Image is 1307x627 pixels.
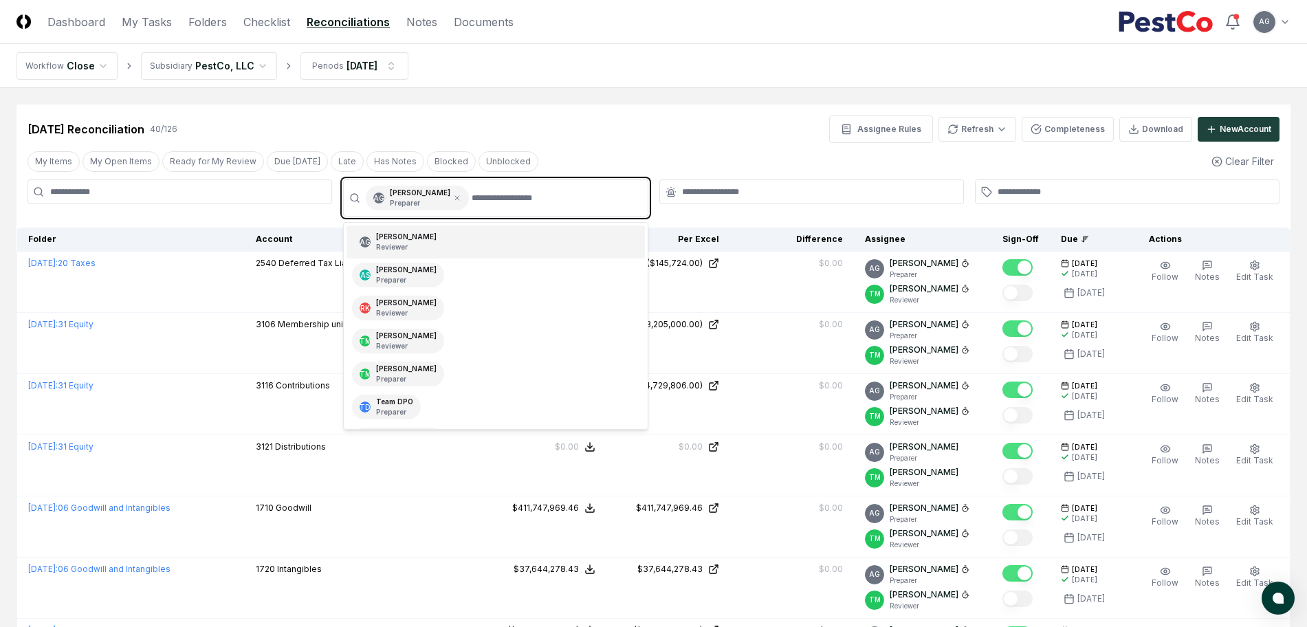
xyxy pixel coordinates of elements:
button: Completeness [1022,117,1114,142]
a: [DATE]:31 Equity [28,319,94,329]
p: Preparer [376,374,437,384]
span: [DATE] [1072,564,1097,575]
span: Edit Task [1236,516,1273,527]
div: [PERSON_NAME] [376,232,437,252]
div: 40 / 126 [150,123,177,135]
p: [PERSON_NAME] [890,588,958,601]
span: Contributions [276,380,330,390]
span: Follow [1152,455,1178,465]
button: Mark complete [1002,382,1033,398]
p: Reviewer [890,601,969,611]
a: Checklist [243,14,290,30]
span: Follow [1152,333,1178,343]
button: Follow [1149,318,1181,347]
button: atlas-launcher [1262,582,1295,615]
a: Folders [188,14,227,30]
p: [PERSON_NAME] [890,283,958,295]
button: Notes [1192,257,1222,286]
span: [DATE] [1072,258,1097,269]
button: Ready for My Review [162,151,264,172]
div: [DATE] [1077,287,1105,299]
span: Goodwill [276,503,311,513]
div: $0.00 [819,502,843,514]
span: 1720 [256,564,275,574]
a: ($218,205,000.00) [617,318,719,331]
span: TM [360,369,371,379]
a: [DATE]:31 Equity [28,380,94,390]
div: $37,644,278.43 [514,563,579,575]
button: AG [1252,10,1277,34]
a: [DATE]:06 Goodwill and Intangibles [28,564,171,574]
a: Reconciliations [307,14,390,30]
button: NewAccount [1198,117,1279,142]
a: My Tasks [122,14,172,30]
div: $0.00 [819,257,843,269]
div: [DATE] [1077,348,1105,360]
button: Follow [1149,257,1181,286]
div: $411,747,969.46 [512,502,579,514]
div: Account [256,233,472,245]
div: [PERSON_NAME] [376,265,437,285]
span: Edit Task [1236,455,1273,465]
div: $0.00 [555,441,579,453]
span: [DATE] : [28,380,58,390]
div: [PERSON_NAME] [390,188,450,208]
button: Mark complete [1002,565,1033,582]
div: Subsidiary [150,60,193,72]
p: Reviewer [890,295,969,305]
button: Mark complete [1002,504,1033,520]
a: Notes [406,14,437,30]
div: ($145,724.00) [647,257,703,269]
p: Preparer [890,453,958,463]
p: [PERSON_NAME] [890,257,958,269]
p: Preparer [376,275,437,285]
div: [PERSON_NAME] [376,298,437,318]
p: Preparer [890,514,969,525]
span: Edit Task [1236,333,1273,343]
button: Mark complete [1002,443,1033,459]
span: AS [360,270,370,280]
div: ($218,205,000.00) [629,318,703,331]
p: Preparer [890,392,969,402]
span: [DATE] [1072,381,1097,391]
span: TD [360,402,371,412]
span: Notes [1195,394,1220,404]
p: [PERSON_NAME] [890,441,958,453]
span: AG [360,237,371,247]
div: [DATE] [347,58,377,73]
span: [DATE] : [28,319,58,329]
button: Follow [1149,563,1181,592]
a: $37,644,278.43 [617,563,719,575]
button: Mark complete [1002,591,1033,607]
button: Mark complete [1002,529,1033,546]
button: Edit Task [1233,502,1276,531]
p: [PERSON_NAME] [890,563,958,575]
nav: breadcrumb [17,52,408,80]
a: [DATE]:06 Goodwill and Intangibles [28,503,171,513]
div: [PERSON_NAME] [376,331,437,351]
span: RK [360,303,370,313]
a: [DATE]:31 Equity [28,441,94,452]
p: Preparer [376,407,413,417]
button: Due Today [267,151,328,172]
button: Mark complete [1002,320,1033,337]
span: AG [869,263,880,274]
button: Blocked [427,151,476,172]
span: [DATE] : [28,258,58,268]
a: [DATE]:20 Taxes [28,258,96,268]
p: [PERSON_NAME] [890,344,958,356]
div: $0.00 [819,441,843,453]
span: AG [869,508,880,518]
a: Dashboard [47,14,105,30]
button: Follow [1149,379,1181,408]
span: [DATE] : [28,441,58,452]
span: TM [869,350,881,360]
span: Intangibles [277,564,322,574]
p: Reviewer [376,341,437,351]
div: [PERSON_NAME] [376,364,437,384]
div: New Account [1220,123,1271,135]
button: $37,644,278.43 [514,563,595,575]
span: 3116 [256,380,274,390]
span: AG [1259,16,1270,27]
span: AG [869,324,880,335]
